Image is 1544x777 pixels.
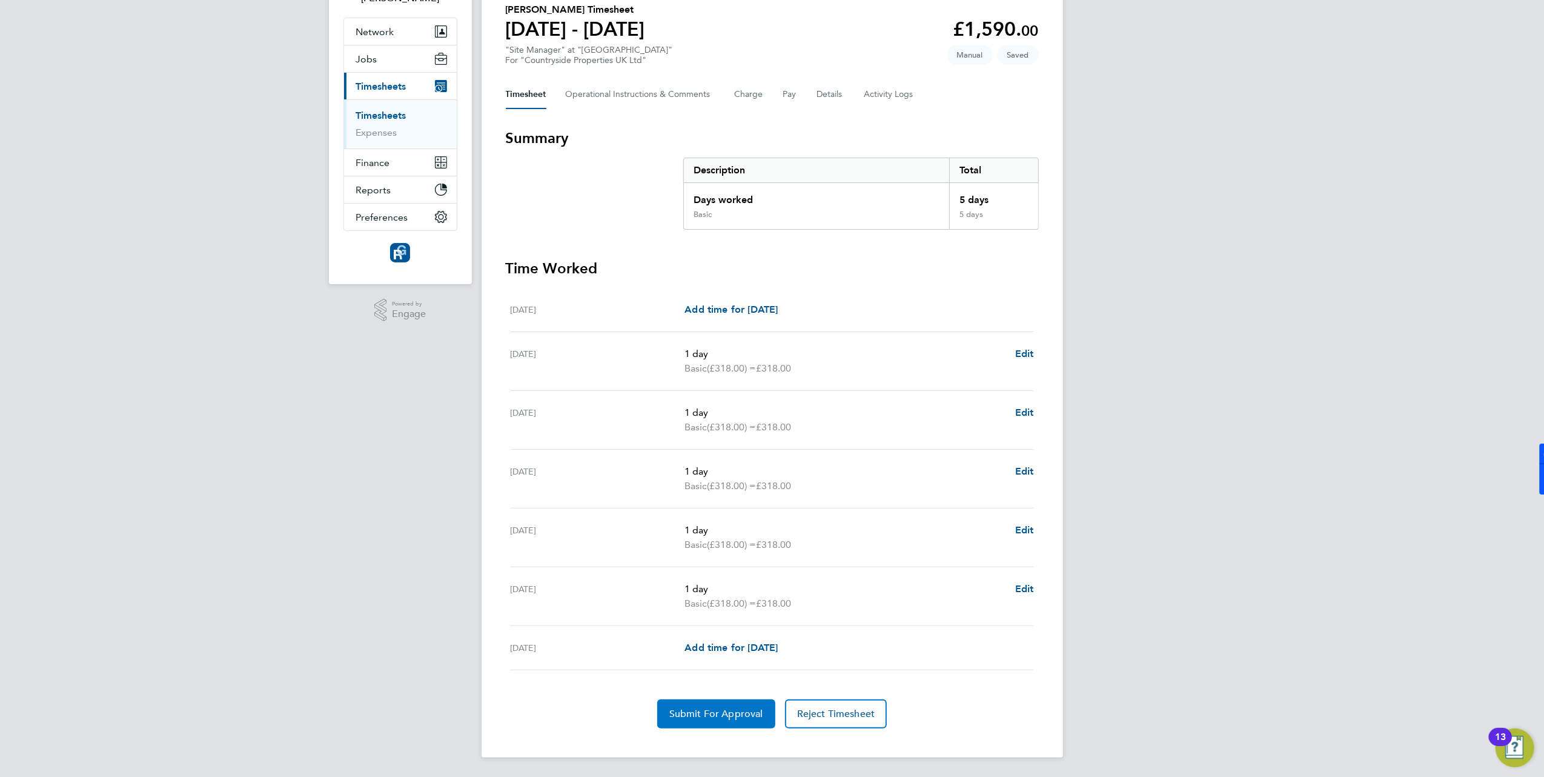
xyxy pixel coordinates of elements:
[684,582,1005,596] p: 1 day
[683,158,1039,230] div: Summary
[953,18,1039,41] app-decimal: £1,590.
[864,80,915,109] button: Activity Logs
[392,299,426,309] span: Powered by
[707,362,756,374] span: (£318.00) =
[356,26,394,38] span: Network
[506,45,673,65] div: "Site Manager" at "[GEOGRAPHIC_DATA]"
[684,420,707,435] span: Basic
[707,421,756,433] span: (£318.00) =
[356,110,406,121] a: Timesheets
[684,302,778,317] a: Add time for [DATE]
[344,45,457,72] button: Jobs
[817,80,845,109] button: Details
[1022,22,1039,39] span: 00
[506,17,645,41] h1: [DATE] - [DATE]
[684,158,950,182] div: Description
[684,347,1005,361] p: 1 day
[783,80,798,109] button: Pay
[356,212,408,223] span: Preferences
[344,73,457,99] button: Timesheets
[1015,523,1034,538] a: Edit
[343,243,457,262] a: Go to home page
[1015,583,1034,595] span: Edit
[356,157,390,168] span: Finance
[344,99,457,148] div: Timesheets
[356,53,377,65] span: Jobs
[506,128,1039,729] section: Timesheet
[511,523,685,552] div: [DATE]
[684,538,707,552] span: Basic
[998,45,1039,65] span: This timesheet is Saved.
[684,479,707,493] span: Basic
[684,642,778,653] span: Add time for [DATE]
[684,304,778,315] span: Add time for [DATE]
[756,362,791,374] span: £318.00
[506,259,1039,278] h3: Time Worked
[707,598,756,609] span: (£318.00) =
[1015,407,1034,418] span: Edit
[684,641,778,655] a: Add time for [DATE]
[344,149,457,176] button: Finance
[511,464,685,493] div: [DATE]
[756,539,791,550] span: £318.00
[1015,347,1034,361] a: Edit
[797,708,875,720] span: Reject Timesheet
[392,309,426,319] span: Engage
[684,361,707,376] span: Basic
[684,183,950,210] div: Days worked
[374,299,426,322] a: Powered byEngage
[511,347,685,376] div: [DATE]
[356,184,391,196] span: Reports
[344,18,457,45] button: Network
[1015,465,1034,477] span: Edit
[390,243,409,262] img: resourcinggroup-logo-retina.png
[1015,405,1034,420] a: Edit
[511,302,685,317] div: [DATE]
[1495,737,1506,753] div: 13
[949,158,1038,182] div: Total
[1015,524,1034,536] span: Edit
[506,80,546,109] button: Timesheet
[1015,582,1034,596] a: Edit
[785,699,887,729] button: Reject Timesheet
[344,204,457,230] button: Preferences
[657,699,775,729] button: Submit For Approval
[669,708,763,720] span: Submit For Approval
[356,81,406,92] span: Timesheets
[707,480,756,492] span: (£318.00) =
[506,2,645,17] h2: [PERSON_NAME] Timesheet
[506,128,1039,148] h3: Summary
[949,210,1038,229] div: 5 days
[566,80,715,109] button: Operational Instructions & Comments
[707,539,756,550] span: (£318.00) =
[506,55,673,65] div: For "Countryside Properties UK Ltd"
[684,523,1005,538] p: 1 day
[1015,464,1034,479] a: Edit
[1496,729,1534,767] button: Open Resource Center, 13 new notifications
[1015,348,1034,359] span: Edit
[684,464,1005,479] p: 1 day
[947,45,993,65] span: This timesheet was manually created.
[511,582,685,611] div: [DATE]
[511,641,685,655] div: [DATE]
[684,596,707,611] span: Basic
[756,598,791,609] span: £318.00
[949,183,1038,210] div: 5 days
[511,405,685,435] div: [DATE]
[694,210,712,219] div: Basic
[684,405,1005,420] p: 1 day
[735,80,764,109] button: Charge
[756,480,791,492] span: £318.00
[344,176,457,203] button: Reports
[756,421,791,433] span: £318.00
[356,127,397,138] a: Expenses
